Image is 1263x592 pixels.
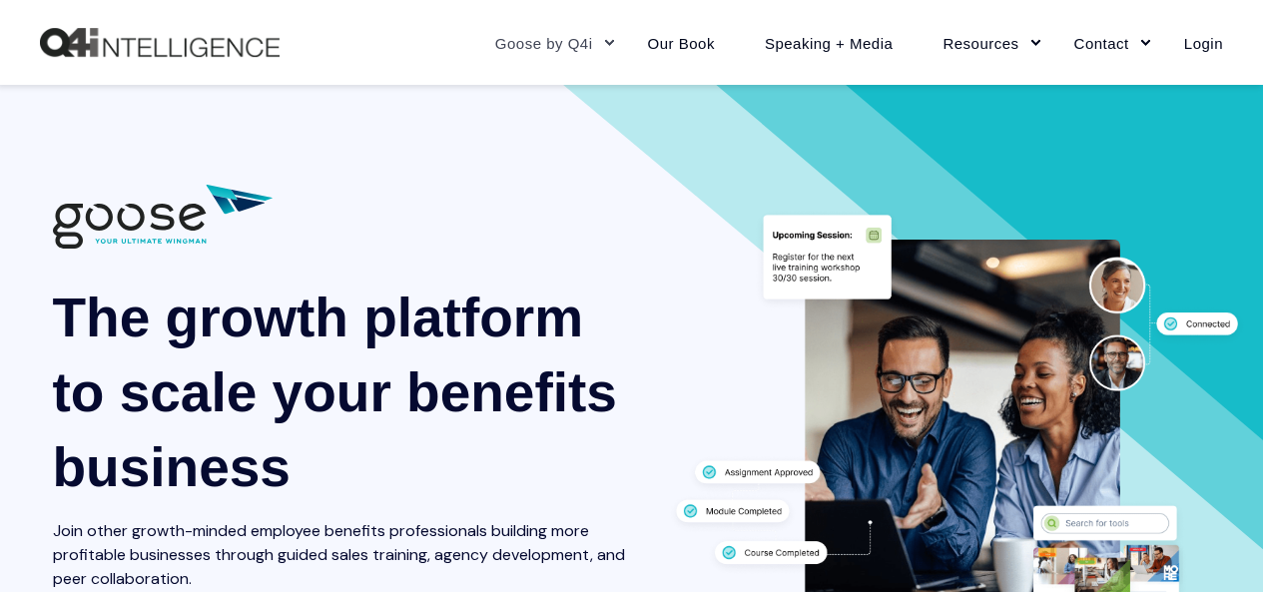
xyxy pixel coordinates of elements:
img: 01882 Goose Q4i Logo wTag-CC [53,185,273,249]
span: The growth platform to scale your benefits business [53,287,617,498]
img: Q4intelligence, LLC logo [40,28,280,58]
span: Join other growth-minded employee benefits professionals building more profitable businesses thro... [53,520,625,589]
a: Back to Home [40,28,280,58]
